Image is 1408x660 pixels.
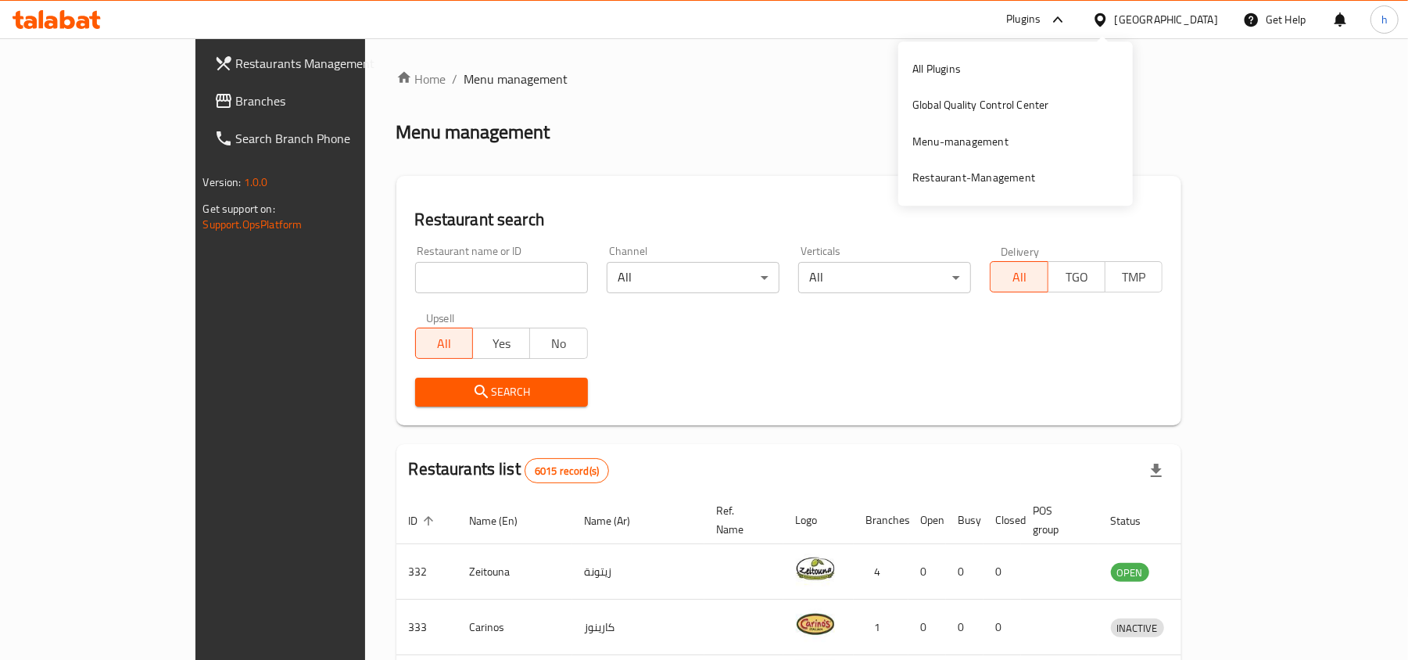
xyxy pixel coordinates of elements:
[572,544,704,600] td: زيتونة
[946,544,983,600] td: 0
[472,328,530,359] button: Yes
[585,511,651,530] span: Name (Ar)
[854,497,908,544] th: Branches
[946,600,983,655] td: 0
[997,266,1041,289] span: All
[1115,11,1218,28] div: [GEOGRAPHIC_DATA]
[1111,511,1162,530] span: Status
[1381,11,1388,28] span: h
[202,120,431,157] a: Search Branch Phone
[236,54,418,73] span: Restaurants Management
[428,382,575,402] span: Search
[415,378,588,407] button: Search
[202,45,431,82] a: Restaurants Management
[1034,501,1080,539] span: POS group
[415,328,473,359] button: All
[908,497,946,544] th: Open
[457,544,572,600] td: Zeitouna
[525,458,609,483] div: Total records count
[607,262,779,293] div: All
[717,501,765,539] span: Ref. Name
[525,464,608,479] span: 6015 record(s)
[908,544,946,600] td: 0
[457,600,572,655] td: Carinos
[426,312,455,323] label: Upsell
[422,332,467,355] span: All
[1105,261,1163,292] button: TMP
[1048,261,1105,292] button: TGO
[796,604,835,644] img: Carinos
[912,170,1035,187] div: Restaurant-Management
[572,600,704,655] td: كارينوز
[396,120,550,145] h2: Menu management
[1112,266,1156,289] span: TMP
[946,497,983,544] th: Busy
[990,261,1048,292] button: All
[798,262,971,293] div: All
[479,332,524,355] span: Yes
[983,497,1021,544] th: Closed
[912,133,1009,150] div: Menu-management
[203,199,275,219] span: Get support on:
[536,332,581,355] span: No
[415,262,588,293] input: Search for restaurant name or ID..
[983,600,1021,655] td: 0
[529,328,587,359] button: No
[453,70,458,88] li: /
[396,70,1182,88] nav: breadcrumb
[1001,246,1040,256] label: Delivery
[236,91,418,110] span: Branches
[203,172,242,192] span: Version:
[415,208,1163,231] h2: Restaurant search
[1138,452,1175,490] div: Export file
[912,60,961,77] div: All Plugins
[1111,619,1164,637] span: INACTIVE
[796,549,835,588] img: Zeitouna
[409,511,439,530] span: ID
[854,544,908,600] td: 4
[908,600,946,655] td: 0
[783,497,854,544] th: Logo
[854,600,908,655] td: 1
[244,172,268,192] span: 1.0.0
[912,97,1049,114] div: Global Quality Control Center
[464,70,568,88] span: Menu management
[1111,564,1149,582] span: OPEN
[983,544,1021,600] td: 0
[409,457,610,483] h2: Restaurants list
[202,82,431,120] a: Branches
[236,129,418,148] span: Search Branch Phone
[1006,10,1041,29] div: Plugins
[1055,266,1099,289] span: TGO
[470,511,539,530] span: Name (En)
[203,214,303,235] a: Support.OpsPlatform
[1111,619,1164,637] div: INACTIVE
